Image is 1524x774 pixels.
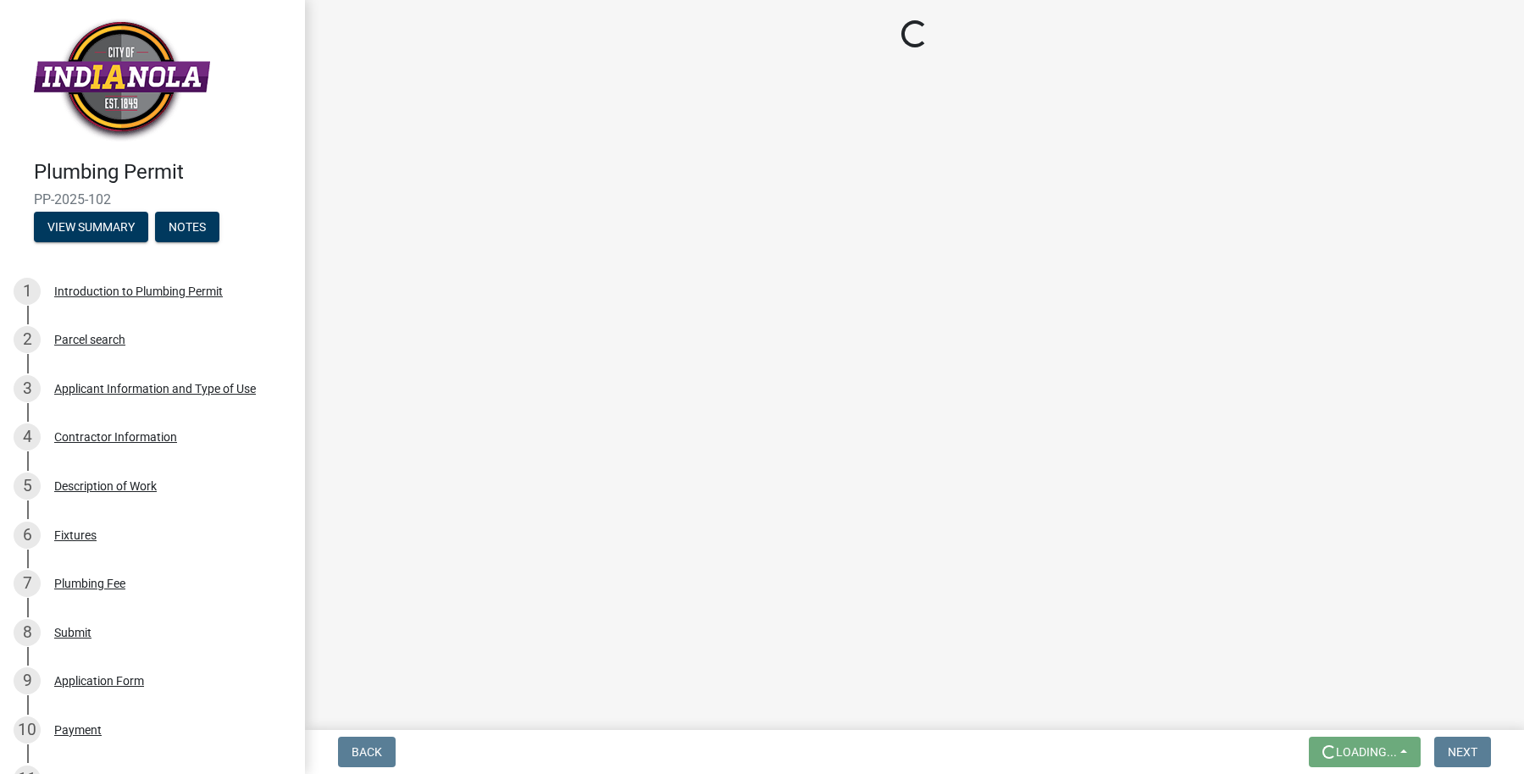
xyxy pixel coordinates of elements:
[1309,737,1421,767] button: Loading...
[14,716,41,744] div: 10
[54,480,157,492] div: Description of Work
[34,191,271,207] span: PP-2025-102
[1434,737,1491,767] button: Next
[34,160,291,185] h4: Plumbing Permit
[1336,745,1397,759] span: Loading...
[54,627,91,639] div: Submit
[14,473,41,500] div: 5
[34,221,148,235] wm-modal-confirm: Summary
[14,326,41,353] div: 2
[54,529,97,541] div: Fixtures
[352,745,382,759] span: Back
[54,285,223,297] div: Introduction to Plumbing Permit
[34,18,210,142] img: City of Indianola, Iowa
[14,375,41,402] div: 3
[54,724,102,736] div: Payment
[155,221,219,235] wm-modal-confirm: Notes
[54,431,177,443] div: Contractor Information
[54,675,144,687] div: Application Form
[54,578,125,589] div: Plumbing Fee
[34,212,148,242] button: View Summary
[155,212,219,242] button: Notes
[14,423,41,451] div: 4
[54,334,125,346] div: Parcel search
[1448,745,1477,759] span: Next
[14,570,41,597] div: 7
[14,522,41,549] div: 6
[14,667,41,694] div: 9
[54,383,256,395] div: Applicant Information and Type of Use
[14,278,41,305] div: 1
[338,737,396,767] button: Back
[14,619,41,646] div: 8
